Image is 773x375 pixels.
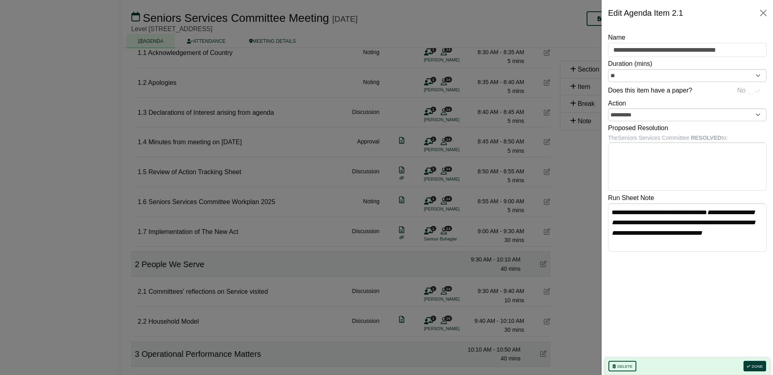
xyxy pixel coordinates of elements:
[608,59,652,69] label: Duration (mins)
[691,135,722,141] b: RESOLVED
[608,361,636,371] button: Delete
[737,85,746,96] span: No
[608,133,767,142] div: The Seniors Services Committee to:
[757,6,770,19] button: Close
[608,6,683,19] div: Edit Agenda Item 2.1
[608,123,668,133] label: Proposed Resolution
[608,85,692,96] label: Does this item have a paper?
[608,32,625,43] label: Name
[608,98,626,109] label: Action
[608,193,654,203] label: Run Sheet Note
[743,361,766,371] button: Done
